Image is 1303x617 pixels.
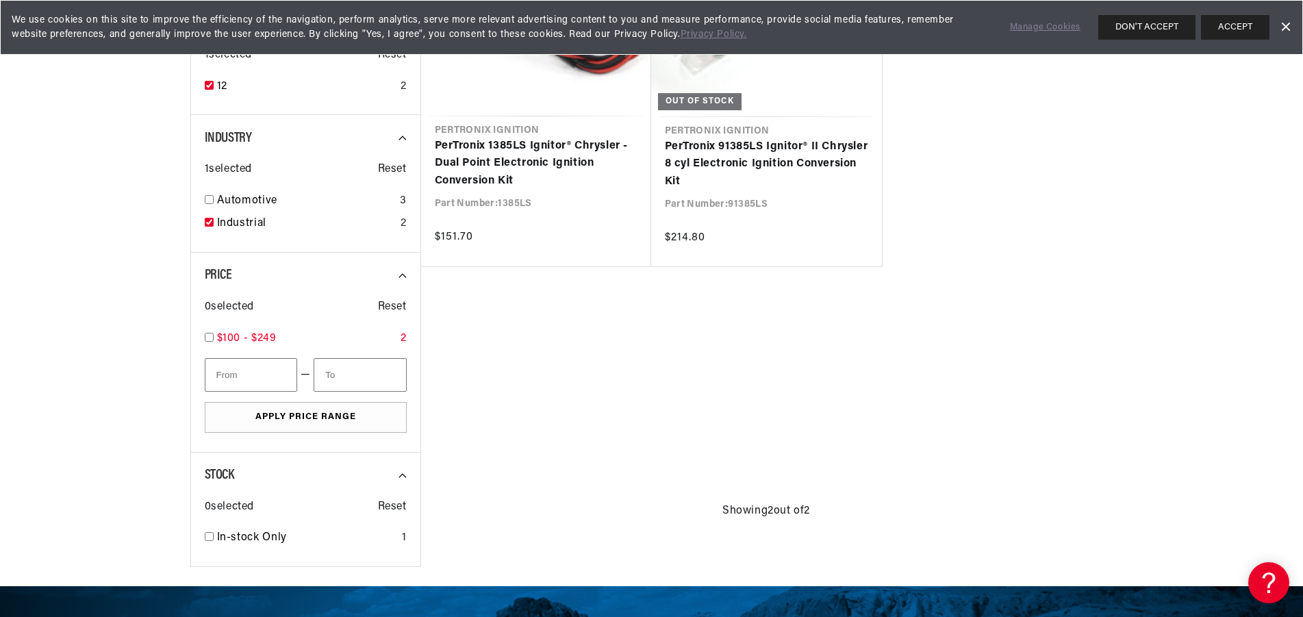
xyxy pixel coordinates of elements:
span: Reset [378,299,407,316]
span: Stock [205,468,234,482]
input: From [205,358,297,392]
div: 3 [400,192,407,210]
a: Privacy Policy. [681,29,747,40]
button: ACCEPT [1201,15,1269,40]
a: PerTronix 91385LS Ignitor® II Chrysler 8 cyl Electronic Ignition Conversion Kit [665,138,868,191]
a: Dismiss Banner [1275,17,1295,38]
div: 2 [401,330,407,348]
a: In-stock Only [217,529,396,547]
span: 1 selected [205,161,252,179]
span: Reset [378,47,407,64]
button: DON'T ACCEPT [1098,15,1196,40]
div: 2 [401,215,407,233]
input: To [314,358,406,392]
span: 1 selected [205,47,252,64]
a: PerTronix 1385LS Ignitor® Chrysler - Dual Point Electronic Ignition Conversion Kit [435,138,637,190]
a: Industrial [217,215,395,233]
span: Reset [378,499,407,516]
span: $100 - $249 [217,333,277,344]
span: — [301,366,311,384]
span: Reset [378,161,407,179]
span: We use cookies on this site to improve the efficiency of the navigation, perform analytics, serve... [12,13,991,42]
span: 0 selected [205,499,254,516]
a: Manage Cookies [1010,21,1080,35]
a: 12 [217,78,395,96]
div: 2 [401,78,407,96]
span: Showing 2 out of 2 [722,503,810,520]
span: Industry [205,131,252,145]
div: 1 [402,529,407,547]
span: Price [205,268,232,282]
button: Apply Price Range [205,402,407,433]
a: Automotive [217,192,394,210]
span: 0 selected [205,299,254,316]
